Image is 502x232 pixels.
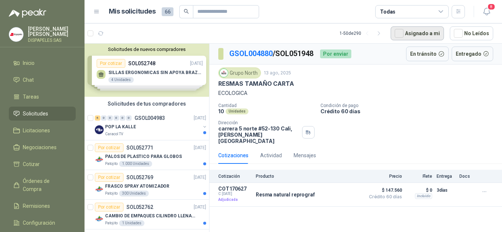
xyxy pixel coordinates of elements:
p: / SOL051948 [229,48,314,59]
p: Cantidad [218,103,315,108]
span: Órdenes de Compra [23,177,69,193]
a: Negociaciones [9,140,76,154]
div: Por cotizar [95,143,123,152]
p: Entrega [437,174,455,179]
div: Incluido [415,193,432,199]
p: Cotización [218,174,251,179]
span: 66 [162,7,173,16]
span: Tareas [23,93,39,101]
p: $ 0 [406,186,432,195]
img: Company Logo [220,69,228,77]
p: [DATE] [194,144,206,151]
p: Caracol TV [105,131,123,137]
p: Patojito [105,191,118,196]
p: FRASCO SPRAY ATOMIZADOR [105,183,169,190]
div: 1 Unidades [119,220,144,226]
a: Por cotizarSOL052769[DATE] Company LogoFRASCO SPRAY ATOMIZADORPatojito300 Unidades [85,170,209,200]
div: 0 [126,115,132,121]
img: Company Logo [95,214,104,223]
p: Flete [406,174,432,179]
a: Órdenes de Compra [9,174,76,196]
img: Company Logo [9,27,23,41]
button: Solicitudes de nuevos compradores [87,47,206,52]
div: 0 [114,115,119,121]
div: 1 - 50 de 290 [340,27,385,39]
p: [DATE] [194,204,206,211]
div: Grupo North [218,67,261,78]
button: 8 [480,5,493,18]
span: Solicitudes [23,110,48,118]
a: Por cotizarSOL052771[DATE] Company LogoPALOS DE PLASTICO PARA GLOBOSPatojito1.000 Unidades [85,140,209,170]
p: SOL052762 [126,205,153,210]
p: COT170627 [218,186,251,192]
div: 0 [101,115,107,121]
div: 0 [120,115,125,121]
p: [PERSON_NAME] [PERSON_NAME] [28,26,76,37]
div: Solicitudes de nuevos compradoresPor cotizarSOL052748[DATE] SILLAS ERGONOMICAS SIN APOYA BRAZOS4 ... [85,44,209,97]
p: Dirección [218,120,299,125]
div: Por enviar [320,49,351,58]
p: SOL052769 [126,175,153,180]
img: Company Logo [95,155,104,164]
div: 1.000 Unidades [119,161,152,167]
button: En tránsito [406,47,449,61]
p: Patojito [105,220,118,226]
button: Entregado [452,47,494,61]
p: PALOS DE PLASTICO PARA GLOBOS [105,153,182,160]
span: Cotizar [23,160,40,168]
span: Inicio [23,59,35,67]
span: search [184,9,189,14]
span: C: [DATE] [218,192,251,196]
div: Cotizaciones [218,151,248,159]
p: CAMBIO DE EMPAQUES CILINDRO LLENADORA MANUALNUAL [105,213,197,220]
a: 6 0 0 0 0 0 GSOL004983[DATE] Company LogoPOP LA KALLECaracol TV [95,114,208,137]
p: [DATE] [194,174,206,181]
div: Por cotizar [95,173,123,182]
div: 300 Unidades [119,191,149,196]
div: Unidades [226,108,248,114]
p: SOL052771 [126,145,153,150]
div: Todas [380,8,395,16]
h1: Mis solicitudes [109,6,156,17]
div: Actividad [260,151,282,159]
p: Crédito 60 días [320,108,499,114]
button: Asignado a mi [391,26,444,40]
img: Company Logo [95,185,104,194]
p: 13 ago, 2025 [264,70,291,77]
p: GSOL004983 [135,115,165,121]
img: Company Logo [95,125,104,134]
a: Solicitudes [9,107,76,121]
p: Producto [256,174,361,179]
a: Licitaciones [9,124,76,137]
a: Configuración [9,216,76,230]
a: Por cotizarSOL052762[DATE] Company LogoCAMBIO DE EMPAQUES CILINDRO LLENADORA MANUALNUALPatojito1 ... [85,200,209,229]
div: Por cotizar [95,203,123,211]
span: Negociaciones [23,143,57,151]
p: carrera 5 norte #52-130 Cali , [PERSON_NAME][GEOGRAPHIC_DATA] [218,125,299,144]
p: Condición de pago [320,103,499,108]
span: Remisiones [23,202,50,210]
p: [DATE] [194,115,206,122]
span: Configuración [23,219,55,227]
p: Patojito [105,161,118,167]
a: Chat [9,73,76,87]
a: Remisiones [9,199,76,213]
span: $ 147.560 [365,186,402,195]
p: DISPAPELES SAS [28,38,76,43]
div: Mensajes [294,151,316,159]
div: 6 [95,115,100,121]
button: No Leídos [450,26,493,40]
p: Adjudicada [218,196,251,203]
p: POP LA KALLE [105,124,136,130]
a: Inicio [9,56,76,70]
a: Tareas [9,90,76,104]
p: Docs [459,174,474,179]
div: Solicitudes de tus compradores [85,97,209,111]
p: 10 [218,108,224,114]
a: GSOL004880 [229,49,273,58]
p: ECOLOGICA [218,89,493,97]
p: RESMAS TAMAÑO CARTA [218,80,294,88]
p: Resma natural reprograf [256,192,315,198]
div: 0 [107,115,113,121]
img: Logo peakr [9,9,46,18]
